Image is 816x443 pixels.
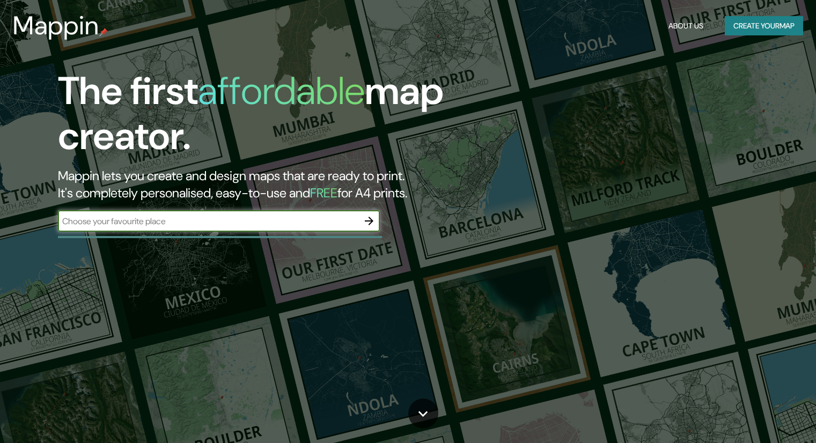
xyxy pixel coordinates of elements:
[198,66,365,116] h1: affordable
[58,167,466,202] h2: Mappin lets you create and design maps that are ready to print. It's completely personalised, eas...
[58,69,466,167] h1: The first map creator.
[664,16,708,36] button: About Us
[58,215,358,227] input: Choose your favourite place
[310,184,337,201] h5: FREE
[13,11,99,41] h3: Mappin
[725,16,803,36] button: Create yourmap
[99,28,108,36] img: mappin-pin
